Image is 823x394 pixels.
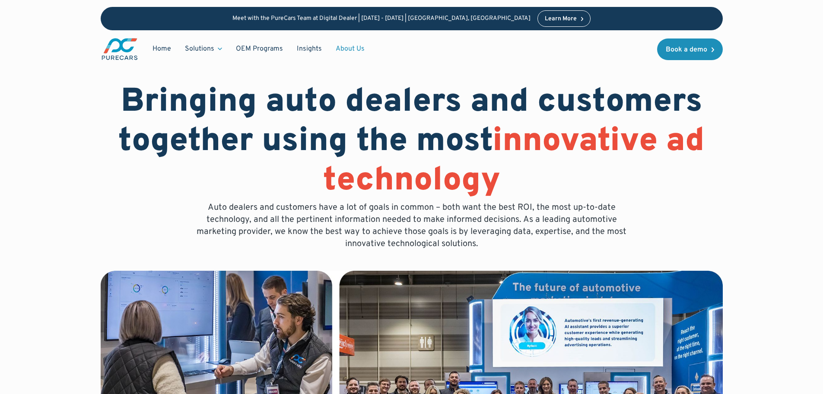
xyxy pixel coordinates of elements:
[545,16,577,22] div: Learn More
[329,41,372,57] a: About Us
[229,41,290,57] a: OEM Programs
[101,37,139,61] img: purecars logo
[232,15,531,22] p: Meet with the PureCars Team at Digital Dealer | [DATE] - [DATE] | [GEOGRAPHIC_DATA], [GEOGRAPHIC_...
[657,38,723,60] a: Book a demo
[191,202,633,250] p: Auto dealers and customers have a lot of goals in common – both want the best ROI, the most up-to...
[146,41,178,57] a: Home
[101,83,723,202] h1: Bringing auto dealers and customers together using the most
[101,37,139,61] a: main
[178,41,229,57] div: Solutions
[537,10,591,27] a: Learn More
[666,46,707,53] div: Book a demo
[323,121,705,202] span: innovative ad technology
[290,41,329,57] a: Insights
[185,44,214,54] div: Solutions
